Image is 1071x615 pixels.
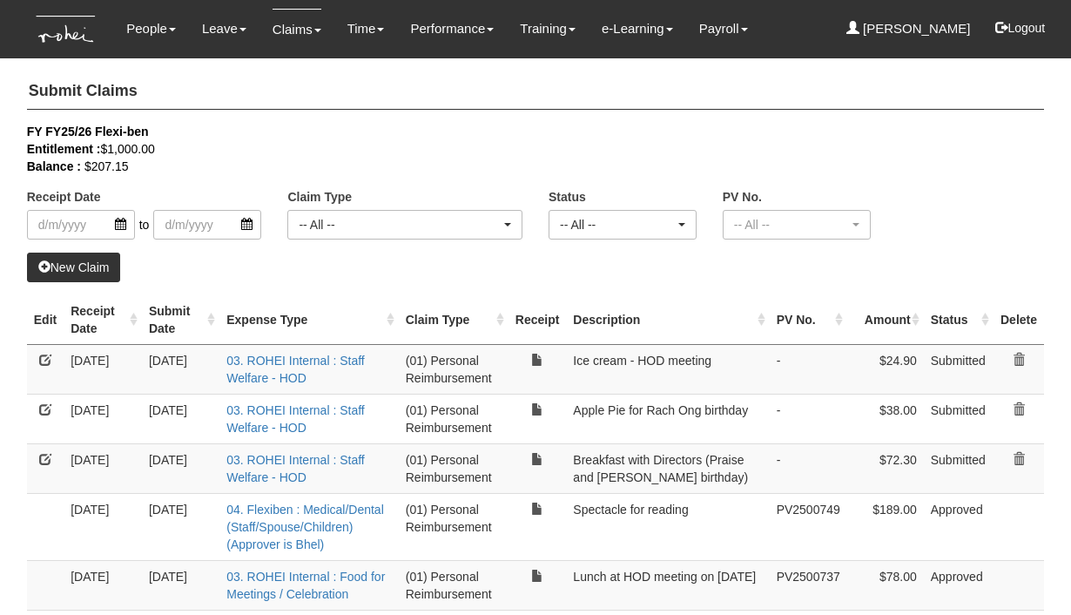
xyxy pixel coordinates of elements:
[770,394,847,443] td: -
[399,560,509,610] td: (01) Personal Reimbursement
[847,493,924,560] td: $189.00
[219,295,399,345] th: Expense Type : activate to sort column ascending
[549,210,697,240] button: -- All --
[153,210,261,240] input: d/m/yyyy
[520,9,576,49] a: Training
[723,210,871,240] button: -- All --
[27,140,1019,158] div: $1,000.00
[723,188,762,206] label: PV No.
[924,394,994,443] td: Submitted
[770,443,847,493] td: -
[142,443,219,493] td: [DATE]
[847,443,924,493] td: $72.30
[226,354,364,385] a: 03. ROHEI Internal : Staff Welfare - HOD
[273,9,321,50] a: Claims
[566,394,769,443] td: Apple Pie for Rach Ong birthday
[64,443,142,493] td: [DATE]
[549,188,586,206] label: Status
[410,9,494,49] a: Performance
[399,443,509,493] td: (01) Personal Reimbursement
[27,188,101,206] label: Receipt Date
[770,295,847,345] th: PV No. : activate to sort column ascending
[27,159,81,173] b: Balance :
[924,295,994,345] th: Status : activate to sort column ascending
[983,7,1057,49] button: Logout
[924,344,994,394] td: Submitted
[770,493,847,560] td: PV2500749
[699,9,748,49] a: Payroll
[27,125,149,139] b: FY FY25/26 Flexi-ben
[924,443,994,493] td: Submitted
[847,394,924,443] td: $38.00
[770,344,847,394] td: -
[27,74,1045,110] h4: Submit Claims
[399,295,509,345] th: Claim Type : activate to sort column ascending
[994,295,1044,345] th: Delete
[509,295,567,345] th: Receipt
[64,295,142,345] th: Receipt Date : activate to sort column ascending
[27,253,121,282] a: New Claim
[602,9,673,49] a: e-Learning
[142,295,219,345] th: Submit Date : activate to sort column ascending
[64,560,142,610] td: [DATE]
[566,493,769,560] td: Spectacle for reading
[27,295,64,345] th: Edit
[399,493,509,560] td: (01) Personal Reimbursement
[27,142,101,156] b: Entitlement :
[142,344,219,394] td: [DATE]
[847,344,924,394] td: $24.90
[770,560,847,610] td: PV2500737
[566,344,769,394] td: Ice cream - HOD meeting
[846,9,971,49] a: [PERSON_NAME]
[734,216,849,233] div: -- All --
[399,344,509,394] td: (01) Personal Reimbursement
[847,560,924,610] td: $78.00
[27,210,135,240] input: d/m/yyyy
[287,188,352,206] label: Claim Type
[287,210,522,240] button: -- All --
[924,493,994,560] td: Approved
[202,9,246,49] a: Leave
[924,560,994,610] td: Approved
[226,403,364,435] a: 03. ROHEI Internal : Staff Welfare - HOD
[399,394,509,443] td: (01) Personal Reimbursement
[142,493,219,560] td: [DATE]
[84,159,129,173] span: $207.15
[142,394,219,443] td: [DATE]
[299,216,501,233] div: -- All --
[226,570,385,601] a: 03. ROHEI Internal : Food for Meetings / Celebration
[347,9,385,49] a: Time
[566,560,769,610] td: Lunch at HOD meeting on [DATE]
[142,560,219,610] td: [DATE]
[135,210,154,240] span: to
[64,493,142,560] td: [DATE]
[126,9,176,49] a: People
[847,295,924,345] th: Amount : activate to sort column ascending
[226,503,384,551] a: 04. Flexiben : Medical/Dental (Staff/Spouse/Children) (Approver is Bhel)
[566,295,769,345] th: Description : activate to sort column ascending
[566,443,769,493] td: Breakfast with Directors (Praise and [PERSON_NAME] birthday)
[64,394,142,443] td: [DATE]
[560,216,675,233] div: -- All --
[64,344,142,394] td: [DATE]
[226,453,364,484] a: 03. ROHEI Internal : Staff Welfare - HOD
